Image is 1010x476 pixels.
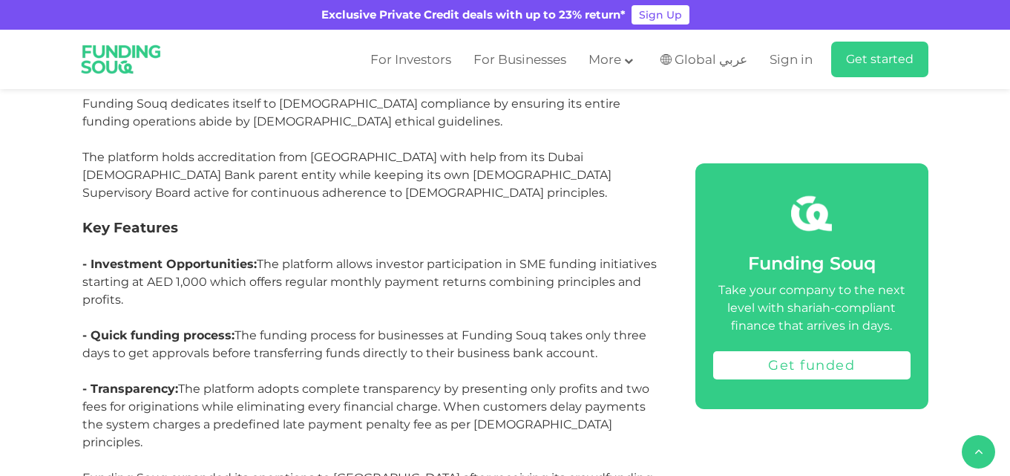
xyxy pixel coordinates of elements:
a: Get funded [713,351,911,379]
span: - Investment Opportunities: [82,257,257,271]
span: The platform adopts complete transparency by presenting only profits and two fees for origination... [82,382,649,449]
img: fsicon [791,193,832,234]
span: More [588,52,621,67]
span: The funding process for businesses at Funding Souq takes only three days to get approvals before ... [82,328,646,360]
span: - Quick funding process: [82,328,235,342]
span: Funding Souq dedicates itself to [DEMOGRAPHIC_DATA] compliance by ensuring its entire funding ope... [82,97,620,200]
span: Sign in [770,52,813,67]
img: Logo [71,33,171,86]
a: Sign in [766,48,813,72]
span: The platform allows investor participation in SME funding initiatives starting at AED 1,000 which... [82,257,657,307]
div: Exclusive Private Credit deals with up to 23% return* [321,7,626,24]
div: Take your company to the next level with shariah-compliant finance that arrives in days. [713,281,911,335]
span: Get started [846,52,914,66]
a: For Investors [367,48,455,72]
a: Sign Up [632,5,689,25]
span: Funding Souq [748,252,876,274]
button: back [962,435,995,469]
span: Key Features [82,219,178,236]
span: - Transparency: [82,382,178,396]
span: Global عربي [675,51,747,68]
a: For Businesses [470,48,570,72]
img: SA Flag [660,54,672,65]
